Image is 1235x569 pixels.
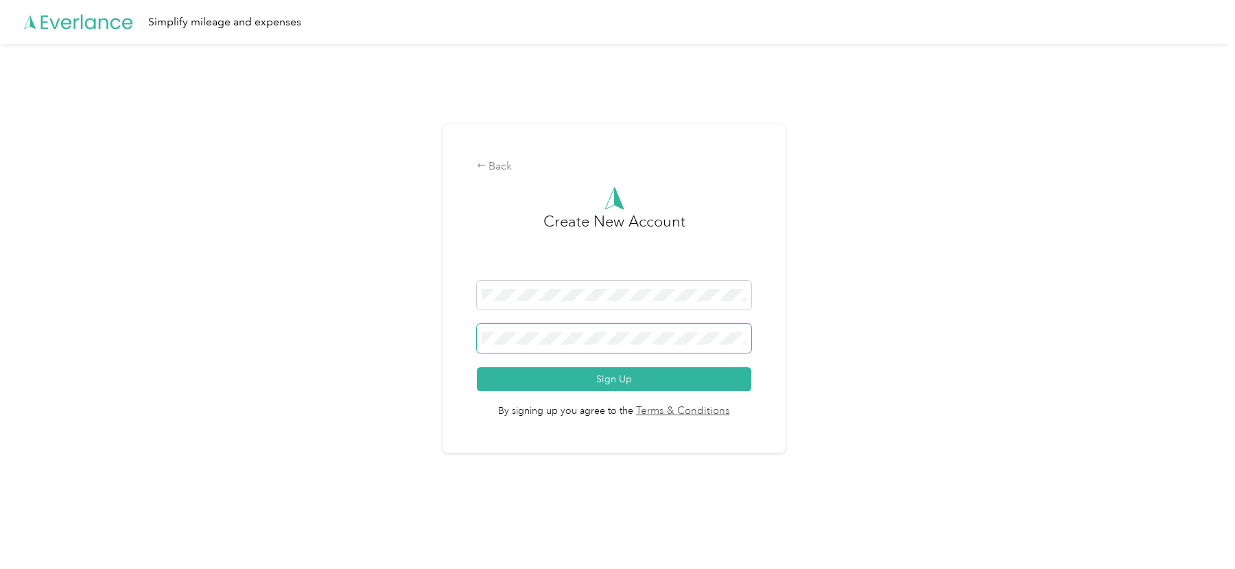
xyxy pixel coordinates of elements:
[633,404,730,419] a: Terms & Conditions
[148,14,301,31] div: Simplify mileage and expenses
[477,159,752,175] div: Back
[477,367,752,391] button: Sign Up
[1158,492,1235,569] iframe: Everlance-gr Chat Button Frame
[477,391,752,419] span: By signing up you agree to the
[543,210,685,281] h3: Create New Account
